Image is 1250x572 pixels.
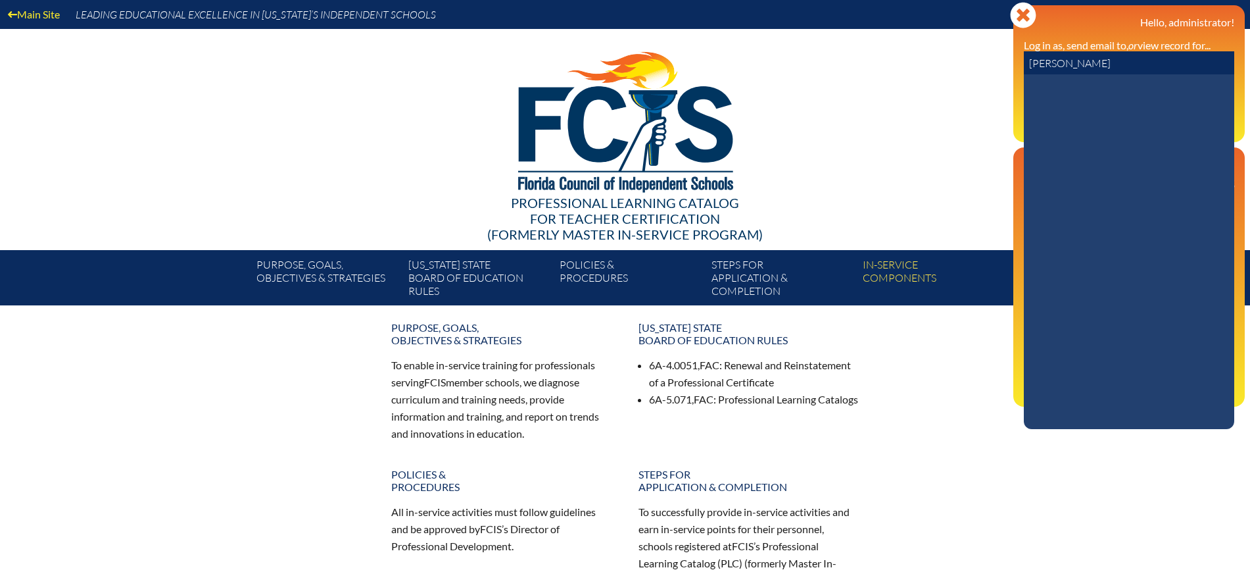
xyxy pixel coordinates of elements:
a: In-servicecomponents [857,255,1009,305]
p: To enable in-service training for professionals serving member schools, we diagnose curriculum an... [391,357,612,442]
a: Purpose, goals,objectives & strategies [383,316,620,351]
a: Purpose, goals,objectives & strategies [251,255,402,305]
p: All in-service activities must follow guidelines and be approved by ’s Director of Professional D... [391,504,612,555]
a: [US_STATE] StateBoard of Education rules [403,255,554,305]
label: Log in as, send email to, view record for... [1024,39,1211,51]
a: Steps forapplication & completion [706,255,857,305]
span: for Teacher Certification [530,211,720,226]
li: 6A-5.071, : Professional Learning Catalogs [649,391,859,408]
a: Main Site [3,5,65,23]
li: 6A-4.0051, : Renewal and Reinstatement of a Professional Certificate [649,357,859,391]
h3: Hello, administrator! [1024,16,1234,28]
span: FAC [700,359,719,371]
a: User infoEE Control Panel [1019,83,1119,101]
span: PLC [721,557,739,569]
img: FCISlogo221.eps [489,29,761,209]
span: FCIS [732,540,754,552]
svg: Log out [1224,385,1234,396]
a: Policies &Procedures [383,463,620,498]
span: FAC [694,393,713,405]
a: [US_STATE] StateBoard of Education rules [631,316,867,351]
i: or [1128,39,1138,51]
div: Professional Learning Catalog (formerly Master In-service Program) [247,195,1004,242]
a: Steps forapplication & completion [631,463,867,498]
a: PLC Coordinator [US_STATE] Council of Independent Schools since [DATE] [1019,274,1227,317]
span: FCIS [480,523,502,535]
svg: Close [1010,2,1036,28]
span: FCIS [424,376,446,388]
a: Email passwordEmail &password [1019,203,1073,246]
a: Policies &Procedures [554,255,706,305]
a: Director of Professional Development [US_STATE] Council of Independent Schools since [DATE] [1019,323,1227,365]
a: User infoReports [1019,106,1076,124]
